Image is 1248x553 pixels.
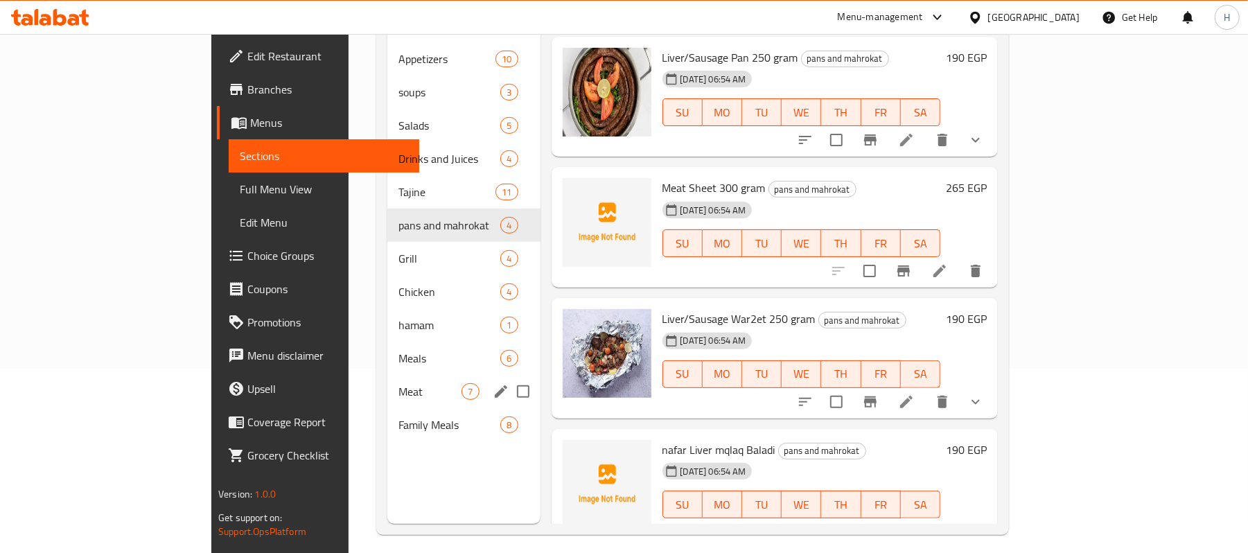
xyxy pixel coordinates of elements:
img: nafar Liver mqlaq Baladi [563,440,651,529]
a: Sections [229,139,420,173]
span: pans and mahrokat [819,313,906,328]
span: Meals [398,350,500,367]
img: Liver/Sausage Pan 250 gram [563,48,651,137]
div: items [500,117,518,134]
span: 11 [496,186,517,199]
button: sort-choices [789,385,822,419]
button: edit [491,381,511,402]
button: Branch-specific-item [854,123,887,157]
button: WE [782,229,821,257]
svg: Show Choices [967,394,984,410]
span: TU [748,495,776,515]
span: pans and mahrokat [398,217,500,234]
div: items [500,150,518,167]
span: SA [906,234,935,254]
button: MO [703,98,742,126]
div: items [500,416,518,433]
a: Upsell [217,372,420,405]
svg: Show Choices [967,132,984,148]
button: sort-choices [789,123,822,157]
span: pans and mahrokat [769,182,856,197]
h6: 265 EGP [946,178,987,197]
span: MO [708,495,737,515]
div: Salads5 [387,109,540,142]
div: items [500,250,518,267]
span: SA [906,364,935,384]
span: Meat [398,383,462,400]
span: Version: [218,485,252,503]
span: Coverage Report [247,414,409,430]
button: SA [901,360,940,388]
a: Edit menu item [931,263,948,279]
button: MO [703,360,742,388]
div: pans and mahrokat4 [387,209,540,242]
button: TH [821,491,861,518]
div: pans and mahrokat [801,51,889,67]
button: FR [861,491,901,518]
span: Menu disclaimer [247,347,409,364]
div: Family Meals [398,416,500,433]
span: WE [787,103,816,123]
span: 3 [501,86,517,99]
span: WE [787,234,816,254]
button: delete [959,254,992,288]
button: WE [782,98,821,126]
span: FR [867,234,895,254]
button: FR [861,98,901,126]
span: TH [827,495,855,515]
span: TU [748,364,776,384]
button: SU [662,229,703,257]
button: TH [821,98,861,126]
span: 8 [501,419,517,432]
div: pans and mahrokat [778,443,866,459]
span: Grill [398,250,500,267]
button: SU [662,98,703,126]
a: Coverage Report [217,405,420,439]
button: SA [901,98,940,126]
span: Tajine [398,184,495,200]
a: Promotions [217,306,420,339]
div: Tajine11 [387,175,540,209]
div: Salads [398,117,500,134]
span: Select to update [822,125,851,155]
button: delete [959,516,992,549]
div: Grill4 [387,242,540,275]
a: Menu disclaimer [217,339,420,372]
span: SU [669,364,697,384]
div: Chicken [398,283,500,300]
span: H [1224,10,1230,25]
div: soups3 [387,76,540,109]
span: SU [669,103,697,123]
span: Select to update [855,518,884,547]
span: Edit Restaurant [247,48,409,64]
span: WE [787,364,816,384]
div: items [495,184,518,200]
span: Drinks and Juices [398,150,500,167]
button: FR [861,229,901,257]
span: TH [827,234,855,254]
button: WE [782,491,821,518]
span: Select to update [855,256,884,286]
span: Meat Sheet 300 gram [662,177,766,198]
a: Branches [217,73,420,106]
span: [DATE] 06:54 AM [675,334,752,347]
a: Full Menu View [229,173,420,206]
h6: 190 EGP [946,309,987,328]
div: Chicken4 [387,275,540,308]
h6: 190 EGP [946,48,987,67]
span: TU [748,234,776,254]
span: 4 [501,286,517,299]
nav: Menu sections [387,37,540,447]
div: items [500,84,518,100]
div: Menu-management [838,9,923,26]
span: TH [827,103,855,123]
span: SA [906,495,935,515]
span: Liver/Sausage War2et 250 gram [662,308,816,329]
span: Menus [250,114,409,131]
span: Full Menu View [240,181,409,197]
